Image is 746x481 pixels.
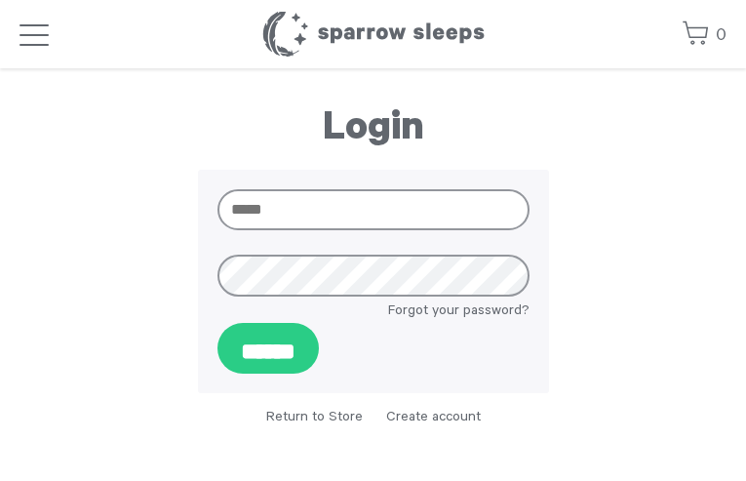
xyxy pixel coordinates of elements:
a: 0 [682,15,726,57]
h1: Sparrow Sleeps [261,10,486,59]
a: Return to Store [266,411,363,426]
a: Forgot your password? [388,301,530,323]
h1: Login [198,107,549,156]
a: Create account [386,411,481,426]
